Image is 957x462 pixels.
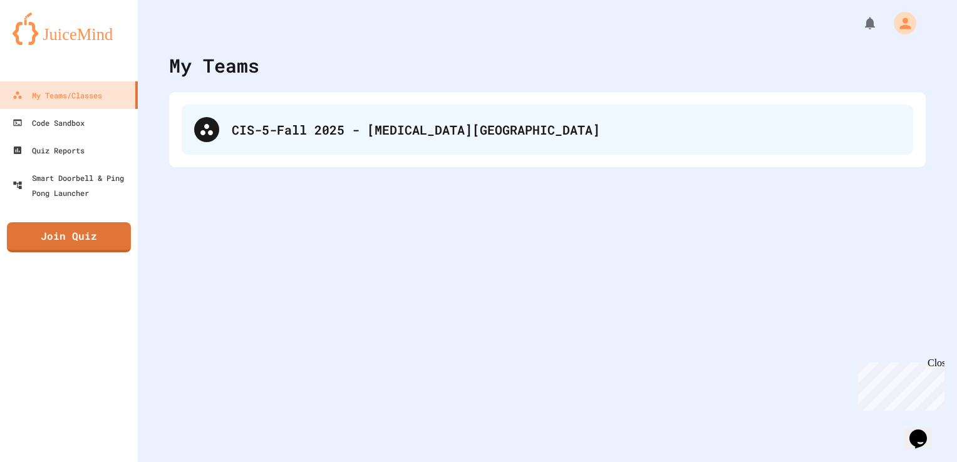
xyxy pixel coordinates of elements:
div: Chat with us now!Close [5,5,86,80]
a: Join Quiz [7,222,131,252]
div: My Teams/Classes [13,88,102,103]
div: Quiz Reports [13,143,85,158]
div: My Teams [169,51,259,80]
div: CIS-5-Fall 2025 - [MEDICAL_DATA][GEOGRAPHIC_DATA] [232,120,901,139]
img: logo-orange.svg [13,13,125,45]
div: CIS-5-Fall 2025 - [MEDICAL_DATA][GEOGRAPHIC_DATA] [182,105,913,155]
iframe: chat widget [904,412,944,449]
div: My Notifications [839,13,881,34]
div: Smart Doorbell & Ping Pong Launcher [13,170,133,200]
iframe: chat widget [853,357,944,411]
div: My Account [881,9,919,38]
div: Code Sandbox [13,115,85,130]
